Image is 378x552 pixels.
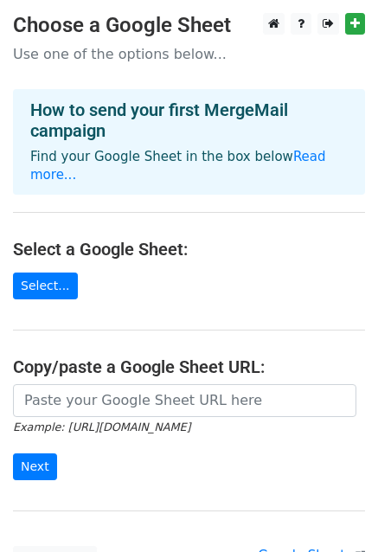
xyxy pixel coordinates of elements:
[13,356,365,377] h4: Copy/paste a Google Sheet URL:
[30,148,348,184] p: Find your Google Sheet in the box below
[13,273,78,299] a: Select...
[13,13,365,38] h3: Choose a Google Sheet
[13,384,356,417] input: Paste your Google Sheet URL here
[13,420,190,433] small: Example: [URL][DOMAIN_NAME]
[13,453,57,480] input: Next
[13,45,365,63] p: Use one of the options below...
[30,99,348,141] h4: How to send your first MergeMail campaign
[30,149,326,183] a: Read more...
[13,239,365,260] h4: Select a Google Sheet:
